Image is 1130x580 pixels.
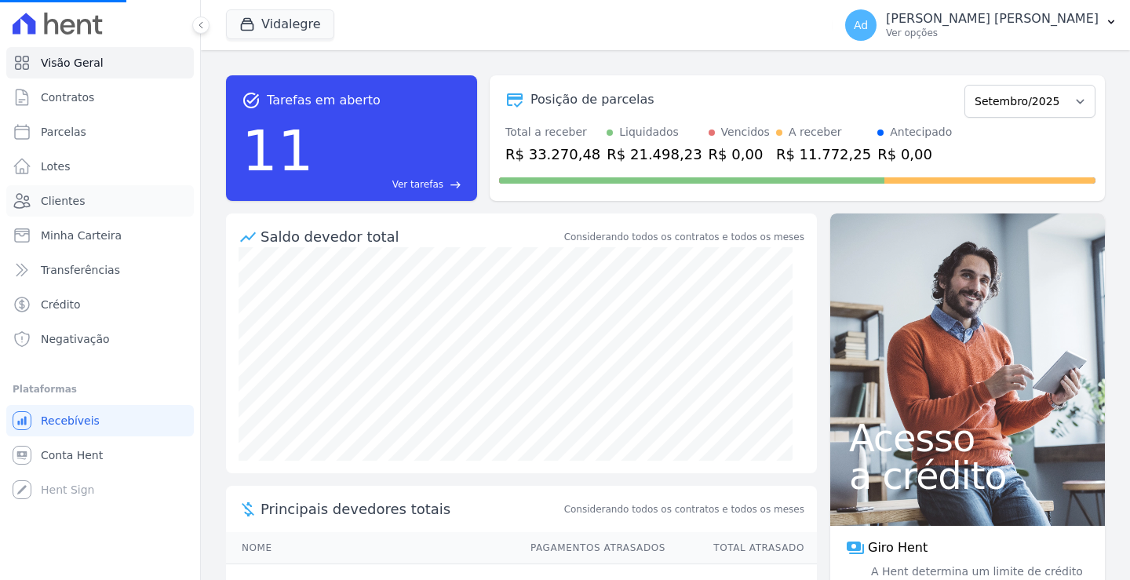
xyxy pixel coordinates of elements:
span: Parcelas [41,124,86,140]
button: Ad [PERSON_NAME] [PERSON_NAME] Ver opções [833,3,1130,47]
span: Acesso [849,419,1086,457]
div: Considerando todos os contratos e todos os meses [564,230,804,244]
span: Considerando todos os contratos e todos os meses [564,502,804,516]
span: Minha Carteira [41,228,122,243]
span: Crédito [41,297,81,312]
div: R$ 33.270,48 [505,144,600,165]
div: Posição de parcelas [530,90,654,109]
div: Saldo devedor total [261,226,561,247]
span: Recebíveis [41,413,100,429]
span: Tarefas em aberto [267,91,381,110]
span: Clientes [41,193,85,209]
th: Nome [226,532,516,564]
span: Ad [854,20,868,31]
div: A receber [789,124,842,140]
a: Transferências [6,254,194,286]
div: Antecipado [890,124,952,140]
div: R$ 11.772,25 [776,144,871,165]
span: east [450,179,461,191]
th: Pagamentos Atrasados [516,532,666,564]
span: Principais devedores totais [261,498,561,520]
a: Crédito [6,289,194,320]
span: a crédito [849,457,1086,494]
div: Total a receber [505,124,600,140]
a: Lotes [6,151,194,182]
div: Liquidados [619,124,679,140]
p: [PERSON_NAME] [PERSON_NAME] [886,11,1099,27]
th: Total Atrasado [666,532,817,564]
a: Contratos [6,82,194,113]
span: Lotes [41,159,71,174]
a: Minha Carteira [6,220,194,251]
a: Ver tarefas east [320,177,461,192]
span: Transferências [41,262,120,278]
div: Plataformas [13,380,188,399]
div: R$ 0,00 [709,144,770,165]
a: Clientes [6,185,194,217]
div: R$ 21.498,23 [607,144,702,165]
p: Ver opções [886,27,1099,39]
a: Recebíveis [6,405,194,436]
span: Negativação [41,331,110,347]
a: Conta Hent [6,440,194,471]
button: Vidalegre [226,9,334,39]
span: Giro Hent [868,538,928,557]
span: Contratos [41,89,94,105]
span: Visão Geral [41,55,104,71]
a: Visão Geral [6,47,194,78]
div: 11 [242,110,314,192]
span: Ver tarefas [392,177,443,192]
span: task_alt [242,91,261,110]
a: Negativação [6,323,194,355]
a: Parcelas [6,116,194,148]
div: R$ 0,00 [877,144,952,165]
span: Conta Hent [41,447,103,463]
div: Vencidos [721,124,770,140]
